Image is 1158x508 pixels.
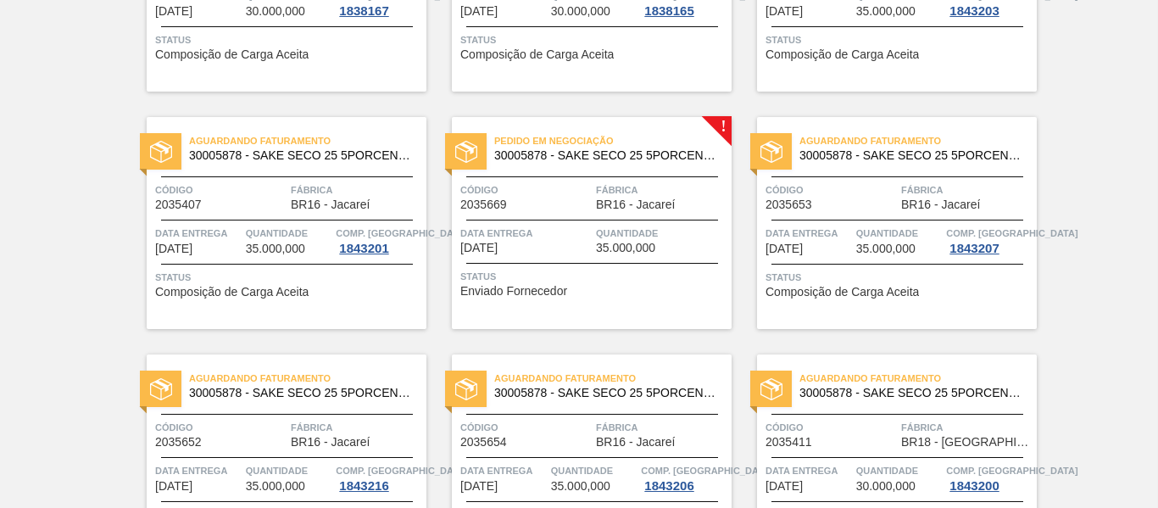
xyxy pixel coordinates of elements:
[155,198,202,211] span: 2035407
[494,370,732,387] span: Aguardando Faturamento
[946,225,1033,255] a: Comp. [GEOGRAPHIC_DATA]1843207
[336,462,467,479] span: Comp. Carga
[901,419,1033,436] span: Fábrica
[766,269,1033,286] span: Status
[946,4,1002,18] div: 1843203
[291,436,370,449] span: BR16 - Jacareí
[766,286,919,299] span: Composição de Carga Aceita
[766,48,919,61] span: Composição de Carga Aceita
[155,462,242,479] span: Data entrega
[336,225,422,255] a: Comp. [GEOGRAPHIC_DATA]1843201
[946,462,1077,479] span: Comp. Carga
[460,181,592,198] span: Código
[799,132,1037,149] span: Aguardando Faturamento
[766,462,852,479] span: Data entrega
[455,141,477,163] img: status
[856,5,916,18] span: 35.000,000
[766,31,1033,48] span: Status
[426,117,732,329] a: !statusPedido em Negociação30005878 - SAKE SECO 25 5PORCENTOCódigo2035669FábricaBR16 - JacareíDat...
[901,198,980,211] span: BR16 - Jacareí
[901,436,1033,449] span: BR18 - Pernambuco
[799,149,1023,162] span: 30005878 - SAKE SECO 25 5PORCENTO
[336,4,392,18] div: 1838167
[155,480,192,493] span: 02/10/2025
[246,462,332,479] span: Quantidade
[246,480,305,493] span: 35.000,000
[150,378,172,400] img: status
[641,479,697,493] div: 1843206
[155,31,422,48] span: Status
[246,243,305,255] span: 35.000,000
[336,242,392,255] div: 1843201
[460,285,567,298] span: Enviado Fornecedor
[766,419,897,436] span: Código
[460,436,507,449] span: 2035654
[732,117,1037,329] a: statusAguardando Faturamento30005878 - SAKE SECO 25 5PORCENTOCódigo2035653FábricaBR16 - JacareíDa...
[856,225,943,242] span: Quantidade
[150,141,172,163] img: status
[189,149,413,162] span: 30005878 - SAKE SECO 25 5PORCENTO
[460,480,498,493] span: 03/10/2025
[766,198,812,211] span: 2035653
[766,243,803,255] span: 02/10/2025
[494,149,718,162] span: 30005878 - SAKE SECO 25 5PORCENTO
[246,225,332,242] span: Quantidade
[336,479,392,493] div: 1843216
[189,370,426,387] span: Aguardando Faturamento
[596,198,675,211] span: BR16 - Jacareí
[189,132,426,149] span: Aguardando Faturamento
[799,370,1037,387] span: Aguardando Faturamento
[946,242,1002,255] div: 1843207
[155,419,287,436] span: Código
[155,5,192,18] span: 01/10/2025
[766,225,852,242] span: Data entrega
[551,5,610,18] span: 30.000,000
[946,225,1077,242] span: Comp. Carga
[189,387,413,399] span: 30005878 - SAKE SECO 25 5PORCENTO
[760,378,782,400] img: status
[155,436,202,449] span: 2035652
[551,462,637,479] span: Quantidade
[155,269,422,286] span: Status
[155,225,242,242] span: Data entrega
[336,462,422,493] a: Comp. [GEOGRAPHIC_DATA]1843216
[494,132,732,149] span: Pedido em Negociação
[766,5,803,18] span: 01/10/2025
[596,436,675,449] span: BR16 - Jacareí
[155,286,309,299] span: Composição de Carga Aceita
[766,181,897,198] span: Código
[291,198,370,211] span: BR16 - Jacareí
[641,462,727,493] a: Comp. [GEOGRAPHIC_DATA]1843206
[455,378,477,400] img: status
[155,48,309,61] span: Composição de Carga Aceita
[460,268,727,285] span: Status
[460,242,498,254] span: 01/10/2025
[856,480,916,493] span: 30.000,000
[246,5,305,18] span: 30.000,000
[460,198,507,211] span: 2035669
[946,479,1002,493] div: 1843200
[460,31,727,48] span: Status
[155,243,192,255] span: 01/10/2025
[641,4,697,18] div: 1838165
[596,242,655,254] span: 35.000,000
[460,48,614,61] span: Composição de Carga Aceita
[460,225,592,242] span: Data entrega
[596,419,727,436] span: Fábrica
[766,436,812,449] span: 2035411
[901,181,1033,198] span: Fábrica
[155,181,287,198] span: Código
[291,419,422,436] span: Fábrica
[460,5,498,18] span: 01/10/2025
[551,480,610,493] span: 35.000,000
[336,225,467,242] span: Comp. Carga
[799,387,1023,399] span: 30005878 - SAKE SECO 25 5PORCENTO
[946,462,1033,493] a: Comp. [GEOGRAPHIC_DATA]1843200
[494,387,718,399] span: 30005878 - SAKE SECO 25 5PORCENTO
[641,462,772,479] span: Comp. Carga
[596,225,727,242] span: Quantidade
[856,243,916,255] span: 35.000,000
[760,141,782,163] img: status
[856,462,943,479] span: Quantidade
[291,181,422,198] span: Fábrica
